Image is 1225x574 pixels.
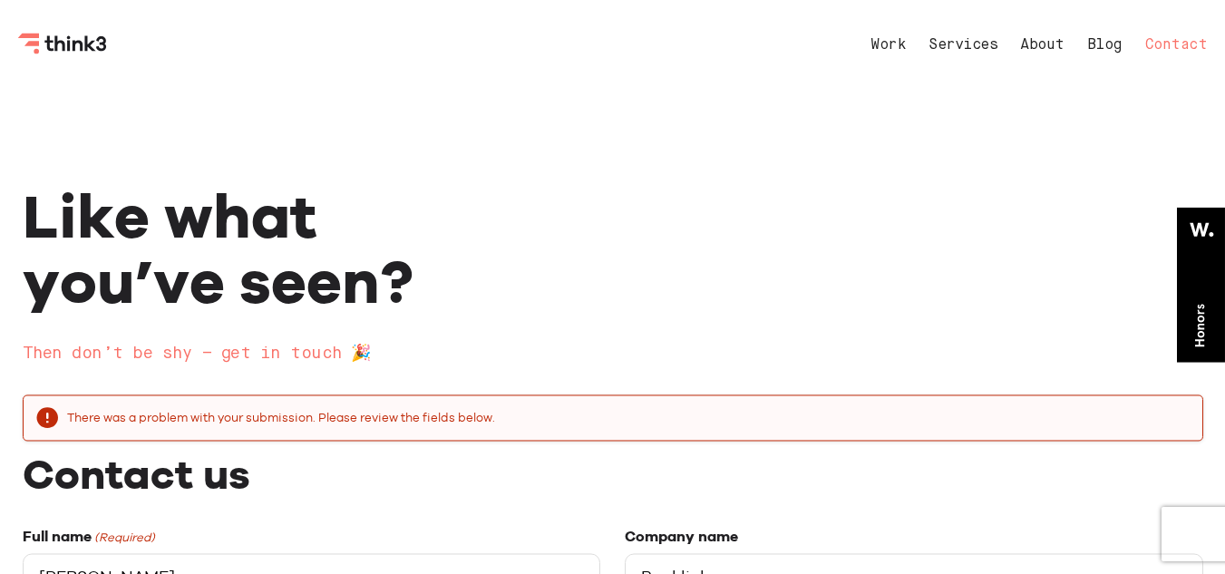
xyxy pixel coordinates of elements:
[23,341,1203,367] h2: Then don’t be shy – get in touch 🎉
[23,528,155,546] label: Full name
[18,41,109,58] a: Think3 Logo
[870,38,906,53] a: Work
[23,183,1203,314] h1: Like what you’ve seen?
[23,449,1203,501] h2: Contact us
[1020,38,1065,53] a: About
[1087,38,1123,53] a: Blog
[928,38,997,53] a: Services
[625,528,738,546] label: Company name
[1145,38,1208,53] a: Contact
[92,530,155,545] span: (Required)
[67,410,1188,426] h2: There was a problem with your submission. Please review the fields below.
